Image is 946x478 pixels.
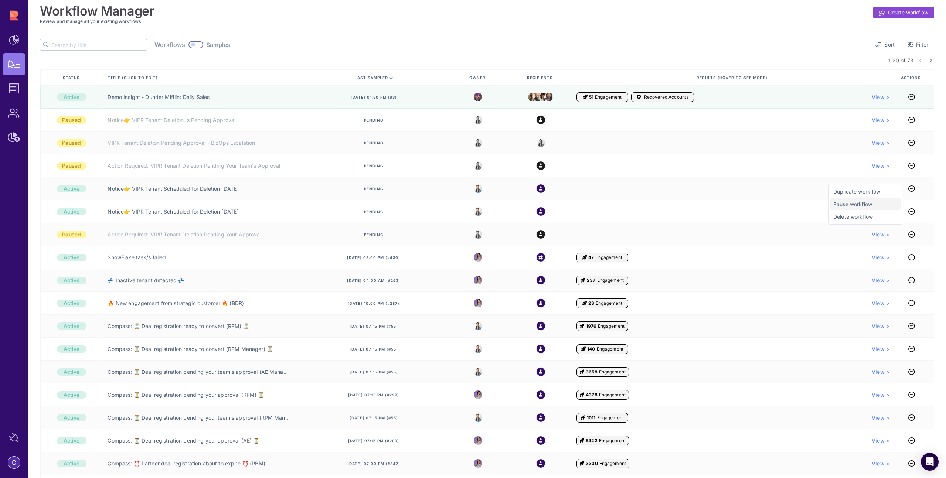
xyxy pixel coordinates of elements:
[580,438,584,444] i: Engagement
[534,91,542,103] img: creed.jpeg
[872,414,889,421] span: View >
[539,93,548,101] img: jim.jpeg
[469,75,487,80] span: Owner
[474,322,482,330] img: 8525803544391_e4bc78f9dfe39fb1ff36_32.jpg
[586,461,598,467] span: 3330
[474,93,482,101] img: michael.jpeg
[57,437,86,444] div: Active
[586,323,597,329] span: 1976
[108,437,259,444] a: Compass: ⏳ Deal registration pending your approval (AE) ⏳
[348,392,399,397] span: [DATE] 07:15 pm (#299)
[581,346,586,352] i: Engagement
[872,93,889,101] a: View >
[474,345,482,353] img: 8525803544391_e4bc78f9dfe39fb1ff36_32.jpg
[582,300,587,306] i: Engagement
[527,75,554,80] span: Recipients
[901,75,922,80] span: Actions
[580,461,584,467] i: Engagement
[364,209,383,214] span: Pending
[474,368,482,376] img: 8525803544391_e4bc78f9dfe39fb1ff36_32.jpg
[364,140,383,146] span: Pending
[872,368,889,376] a: View >
[872,300,889,307] a: View >
[364,186,383,191] span: Pending
[872,391,889,399] a: View >
[888,9,928,16] span: Create workflow
[588,300,594,306] span: 23
[474,436,482,445] img: 8988563339665_5a12f1d3e1fcf310ea11_32.png
[872,254,889,261] a: View >
[586,438,598,444] span: 5422
[57,208,86,215] div: Active
[597,346,623,352] span: Engagement
[833,201,898,208] span: Pause workflow
[364,117,383,123] span: Pending
[108,277,184,284] a: 💤 Inactive tenant detected 💤
[872,460,889,467] a: View >
[528,93,537,100] img: kevin.jpeg
[597,277,624,283] span: Engagement
[644,94,689,100] span: Recovered Accounts
[108,414,290,421] a: Compass: ⏳ Deal registration pending your team's approval (RPM Manager) ⏳
[888,57,913,64] span: 1-20 of 73
[350,415,398,420] span: [DATE] 07:15 pm (#55)
[872,345,889,353] a: View >
[364,232,383,237] span: Pending
[348,438,399,443] span: [DATE] 07:15 pm (#299)
[206,41,231,48] span: Samples
[921,453,939,471] div: Open Intercom Messenger
[833,188,898,195] span: Duplicate workflow
[537,139,545,147] img: 8525803544391_e4bc78f9dfe39fb1ff36_32.jpg
[833,213,898,221] span: Delete workflow
[545,91,553,103] img: kelly.png
[108,391,264,399] a: Compass: ⏳ Deal registration pending your approval (RPM) ⏳
[355,75,388,80] span: last sampled
[57,139,86,147] div: Paused
[57,391,86,399] div: Active
[108,254,166,261] a: SnowFlake task/s failed
[580,369,584,375] i: Engagement
[872,277,889,284] a: View >
[474,276,482,284] img: 8988563339665_5a12f1d3e1fcf310ea11_32.png
[589,94,593,100] span: 51
[595,94,622,100] span: Engagement
[350,346,398,352] span: [DATE] 07:15 pm (#55)
[347,278,400,283] span: [DATE] 04:00 am (#263)
[872,139,889,147] span: View >
[587,346,595,352] span: 140
[108,75,159,80] span: Title (click to edit)
[57,254,86,261] div: Active
[599,438,626,444] span: Engagement
[872,231,889,238] a: View >
[884,41,895,48] span: Sort
[474,390,482,399] img: 8988563339665_5a12f1d3e1fcf310ea11_32.png
[598,323,625,329] span: Engagement
[872,437,889,444] a: View >
[57,162,86,170] div: Paused
[637,94,641,100] i: Accounts
[588,255,594,260] span: 47
[57,116,86,124] div: Paused
[872,322,889,330] a: View >
[154,41,185,48] span: Workflows
[63,75,81,80] span: Status
[583,94,588,100] i: Engagement
[872,162,889,170] a: View >
[8,457,20,468] img: account-photo
[597,415,624,421] span: Engagement
[108,300,244,307] a: 🔥 New engagement from strategic customer 🔥 (BDR)
[57,345,86,353] div: Active
[108,231,261,238] a: Action Required: VIPR Tenant Deletion Pending Your Approval
[697,75,769,80] span: Results (Hover to see more)
[586,369,598,375] span: 3658
[581,277,585,283] i: Engagement
[474,299,482,307] img: 8988563339665_5a12f1d3e1fcf310ea11_32.png
[57,460,86,467] div: Active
